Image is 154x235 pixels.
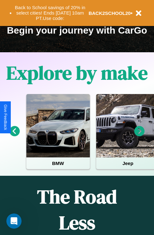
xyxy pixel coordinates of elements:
b: BACK2SCHOOL20 [89,10,131,16]
button: Back to School savings of 20% in select cities! Ends [DATE] 10am PT.Use code: [12,3,89,23]
div: Give Feedback [3,105,8,130]
h1: Explore by make [6,60,148,86]
iframe: Intercom live chat [6,213,22,229]
h4: BMW [26,157,90,169]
